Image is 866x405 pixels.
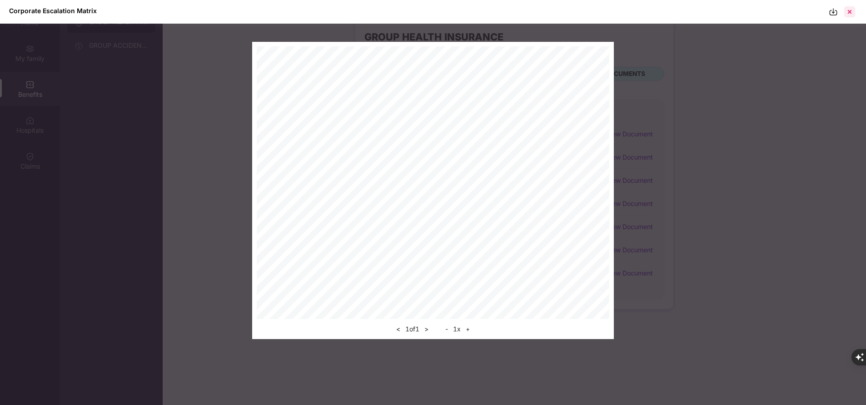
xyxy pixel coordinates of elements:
button: > [422,324,431,335]
button: - [443,324,451,335]
button: + [463,324,473,335]
img: svg+xml;base64,PHN2ZyBpZD0iRG93bmxvYWQtMzJ4MzIiIHhtbG5zPSJodHRwOi8vd3d3LnczLm9yZy8yMDAwL3N2ZyIgd2... [829,7,838,16]
div: 1 x [443,324,473,335]
div: 1 of 1 [393,324,431,335]
button: < [393,324,403,335]
div: Corporate Escalation Matrix [9,7,97,15]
